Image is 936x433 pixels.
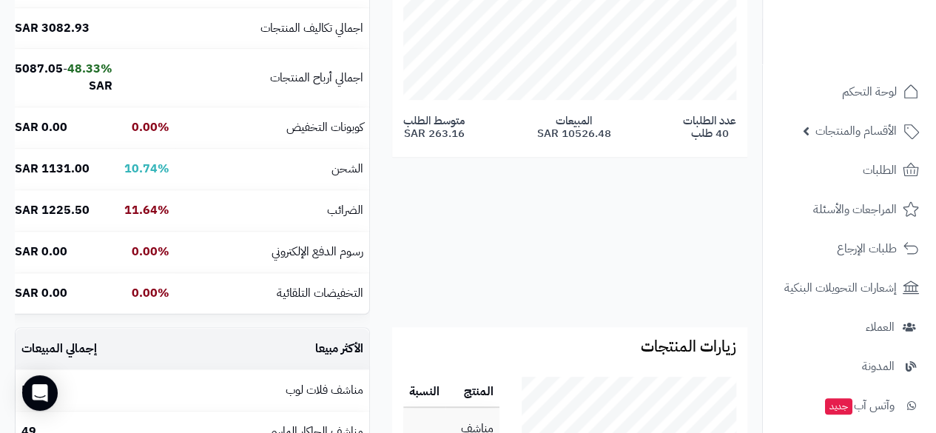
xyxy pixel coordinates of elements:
a: وآتس آبجديد [772,388,927,423]
span: لوحة التحكم [842,81,897,102]
b: 57 [21,381,36,399]
span: الأقسام والمنتجات [815,121,897,141]
td: اجمالي أرباح المنتجات [175,49,369,107]
a: الطلبات [772,152,927,188]
b: 1225.50 SAR [15,201,90,219]
th: المنتج [445,377,499,408]
span: متوسط الطلب 263.16 SAR [403,115,465,139]
b: 0.00 SAR [15,243,67,261]
b: 0.00% [132,118,169,136]
b: 3082.93 SAR [15,19,90,37]
span: طلبات الإرجاع [837,238,897,259]
span: إشعارات التحويلات البنكية [784,278,897,298]
span: عدد الطلبات 40 طلب [683,115,736,139]
td: كوبونات التخفيض [175,107,369,148]
td: التخفيضات التلقائية [175,273,369,314]
td: إجمالي المبيعات [16,329,153,369]
th: النسبة [403,377,445,408]
span: المدونة [862,356,895,377]
span: الطلبات [863,160,897,181]
a: طلبات الإرجاع [772,231,927,266]
td: اجمالي تكاليف المنتجات [175,8,369,49]
span: جديد [825,398,852,414]
td: - [9,49,118,107]
a: المدونة [772,349,927,384]
td: الشحن [175,149,369,189]
span: العملاء [866,317,895,338]
b: 0.00% [132,243,169,261]
span: المبيعات 10526.48 SAR [537,115,611,139]
td: الأكثر مبيعا [153,329,369,369]
b: 1131.00 SAR [15,160,90,178]
h3: زيارات المنتجات [403,338,736,355]
span: المراجعات والأسئلة [813,199,897,220]
b: 0.00% [132,284,169,302]
a: إشعارات التحويلات البنكية [772,270,927,306]
b: 0.00 SAR [15,118,67,136]
b: 5087.05 SAR [15,60,112,95]
span: وآتس آب [824,395,895,416]
a: المراجعات والأسئلة [772,192,927,227]
div: Open Intercom Messenger [22,375,58,411]
td: الضرائب [175,190,369,231]
b: 48.33% [67,60,112,78]
td: رسوم الدفع الإلكتروني [175,232,369,272]
a: لوحة التحكم [772,74,927,110]
b: 10.74% [124,160,169,178]
td: مناشف فلات لوب [153,370,369,411]
b: 11.64% [124,201,169,219]
a: العملاء [772,309,927,345]
b: 0.00 SAR [15,284,67,302]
